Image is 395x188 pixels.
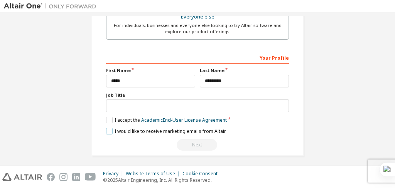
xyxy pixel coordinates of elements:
img: instagram.svg [59,173,68,181]
a: Academic End-User License Agreement [141,117,227,123]
div: Your Profile [106,51,289,64]
img: facebook.svg [47,173,55,181]
img: youtube.svg [85,173,96,181]
div: Website Terms of Use [126,171,182,177]
label: Job Title [106,92,289,98]
label: First Name [106,67,195,74]
div: For individuals, businesses and everyone else looking to try Altair software and explore our prod... [111,22,284,35]
img: Altair One [4,2,100,10]
img: altair_logo.svg [2,173,42,181]
p: © 2025 Altair Engineering, Inc. All Rights Reserved. [103,177,222,183]
img: linkedin.svg [72,173,80,181]
label: I would like to receive marketing emails from Altair [106,128,226,134]
div: Provide a valid email to continue [106,139,289,151]
label: I accept the [106,117,227,123]
div: Cookie Consent [182,171,222,177]
label: Last Name [200,67,289,74]
div: Everyone else [111,12,284,22]
div: Privacy [103,171,126,177]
